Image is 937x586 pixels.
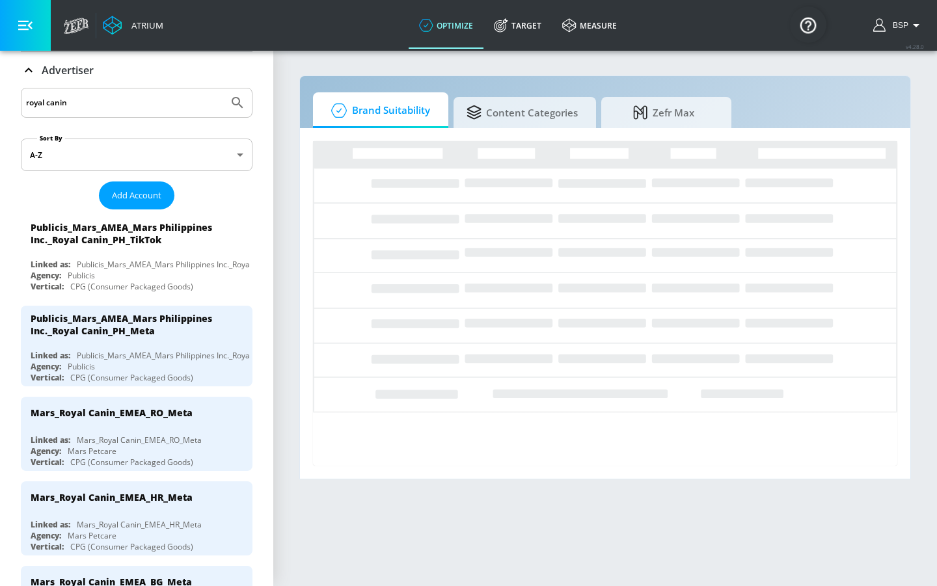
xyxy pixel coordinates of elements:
[31,434,70,446] div: Linked as:
[409,2,483,49] a: optimize
[112,188,161,203] span: Add Account
[31,457,64,468] div: Vertical:
[467,97,578,128] span: Content Categories
[326,95,430,126] span: Brand Suitability
[223,88,252,117] button: Submit Search
[70,541,193,552] div: CPG (Consumer Packaged Goods)
[21,215,252,295] div: Publicis_Mars_AMEA_Mars Philippines Inc._Royal Canin_PH_TikTokLinked as:Publicis_Mars_AMEA_Mars P...
[26,94,223,111] input: Search by name
[31,491,193,503] div: Mars_Royal Canin_EMEA_HR_Meta
[790,7,826,43] button: Open Resource Center
[68,270,95,281] div: Publicis
[37,134,65,142] label: Sort By
[31,270,61,281] div: Agency:
[99,181,174,209] button: Add Account
[70,457,193,468] div: CPG (Consumer Packaged Goods)
[483,2,552,49] a: Target
[31,519,70,530] div: Linked as:
[21,306,252,386] div: Publicis_Mars_AMEA_Mars Philippines Inc._Royal Canin_PH_MetaLinked as:Publicis_Mars_AMEA_Mars Phi...
[21,397,252,471] div: Mars_Royal Canin_EMEA_RO_MetaLinked as:Mars_Royal Canin_EMEA_RO_MetaAgency:Mars PetcareVertical:C...
[614,97,713,128] span: Zefr Max
[31,541,64,552] div: Vertical:
[906,43,924,50] span: v 4.28.0
[31,406,193,419] div: Mars_Royal Canin_EMEA_RO_Meta
[552,2,627,49] a: measure
[31,361,61,372] div: Agency:
[77,350,310,361] div: Publicis_Mars_AMEA_Mars Philippines Inc._Royal Canin_PH_Meta
[68,446,116,457] div: Mars Petcare
[873,18,924,33] button: BSP
[126,20,163,31] div: Atrium
[31,350,70,361] div: Linked as:
[21,481,252,555] div: Mars_Royal Canin_EMEA_HR_MetaLinked as:Mars_Royal Canin_EMEA_HR_MetaAgency:Mars PetcareVertical:C...
[31,312,231,337] div: Publicis_Mars_AMEA_Mars Philippines Inc._Royal Canin_PH_Meta
[68,530,116,541] div: Mars Petcare
[42,63,94,77] p: Advertiser
[888,21,908,30] span: login as: bsp_linking@zefr.com
[31,372,64,383] div: Vertical:
[31,281,64,292] div: Vertical:
[77,434,202,446] div: Mars_Royal Canin_EMEA_RO_Meta
[31,221,231,246] div: Publicis_Mars_AMEA_Mars Philippines Inc._Royal Canin_PH_TikTok
[31,530,61,541] div: Agency:
[31,446,61,457] div: Agency:
[77,519,202,530] div: Mars_Royal Canin_EMEA_HR_Meta
[21,52,252,88] div: Advertiser
[31,259,70,270] div: Linked as:
[70,281,193,292] div: CPG (Consumer Packaged Goods)
[103,16,163,35] a: Atrium
[68,361,95,372] div: Publicis
[21,139,252,171] div: A-Z
[70,372,193,383] div: CPG (Consumer Packaged Goods)
[77,259,315,270] div: Publicis_Mars_AMEA_Mars Philippines Inc._Royal Canin_PH_TikTok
